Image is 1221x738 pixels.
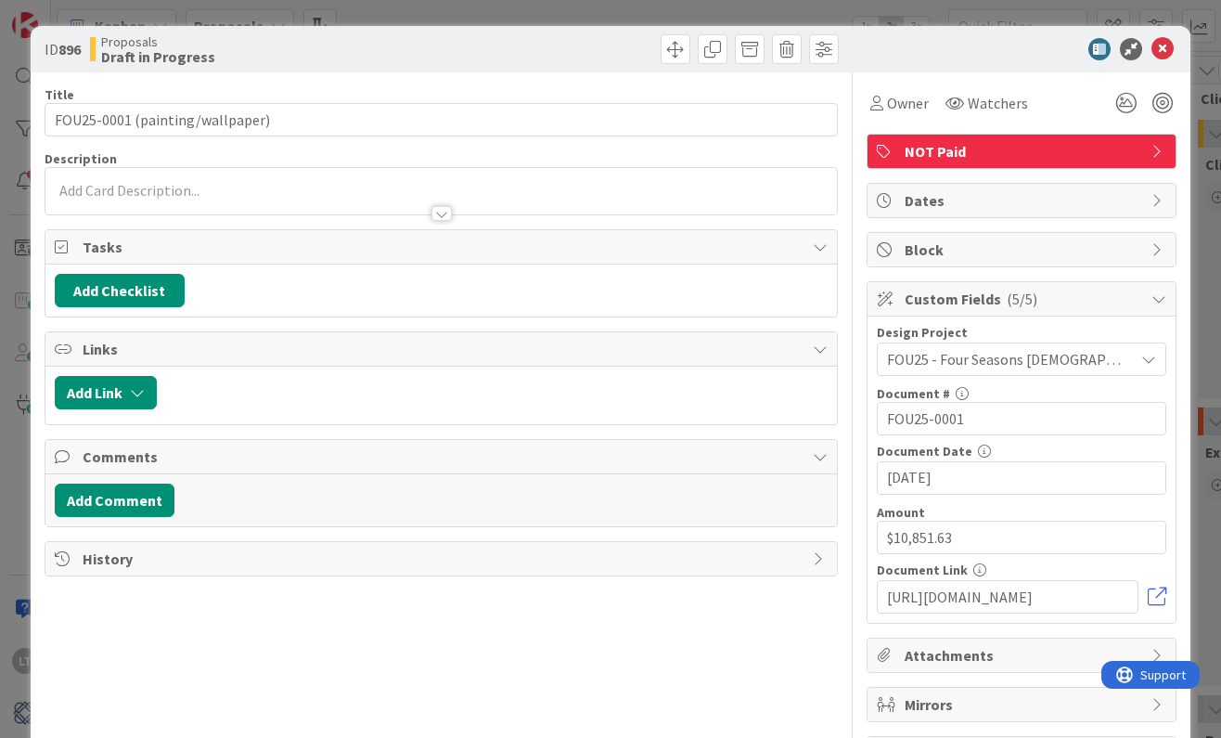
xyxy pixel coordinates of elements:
span: Mirrors [905,693,1142,716]
span: ( 5/5 ) [1007,290,1037,308]
b: Draft in Progress [101,49,215,64]
span: Block [905,239,1142,261]
input: MM/DD/YYYY [887,462,1156,494]
button: Add Comment [55,484,174,517]
button: Add Link [55,376,157,409]
label: Amount [877,504,925,521]
span: Description [45,150,117,167]
div: Design Project [877,326,1166,339]
span: Support [39,3,84,25]
span: Proposals [101,34,215,49]
span: NOT Paid [905,140,1142,162]
span: FOU25 - Four Seasons [DEMOGRAPHIC_DATA] [887,346,1125,372]
b: 896 [58,40,81,58]
div: Document Link [877,563,1166,576]
label: Title [45,86,74,103]
div: Document Date [877,445,1166,458]
input: type card name here... [45,103,838,136]
button: Add Checklist [55,274,185,307]
span: Watchers [968,92,1028,114]
span: Owner [887,92,929,114]
span: Dates [905,189,1142,212]
span: Custom Fields [905,288,1142,310]
span: Tasks [83,236,803,258]
span: Attachments [905,644,1142,667]
label: Document # [877,385,950,402]
span: Comments [83,446,803,468]
span: Links [83,338,803,360]
span: History [83,548,803,570]
span: ID [45,38,81,60]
